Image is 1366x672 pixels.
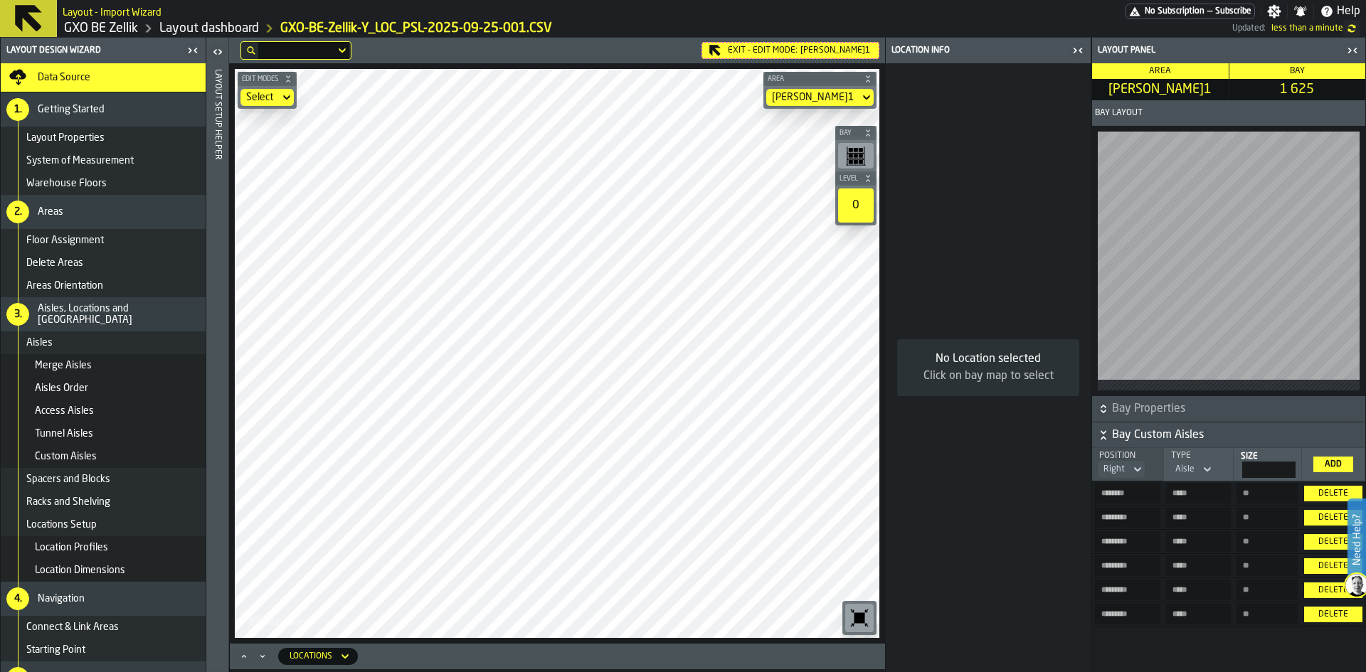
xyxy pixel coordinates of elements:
[1310,561,1356,571] div: Delete
[1304,582,1362,598] button: button-Delete
[1343,20,1360,37] label: button-toggle-undefined
[1237,507,1299,528] input: input-value- input-value-
[159,21,259,36] a: link-to-/wh/i/5fa160b1-7992-442a-9057-4226e3d2ae6d/designer
[1241,452,1258,461] span: Size
[1239,452,1296,478] label: react-aria9495035351-:rbu:
[240,89,294,106] div: DropdownMenuValue-none
[1095,507,1160,528] label: input-value-
[1126,4,1255,19] a: link-to-/wh/i/5fa160b1-7992-442a-9057-4226e3d2ae6d/pricing/
[1096,451,1143,461] div: Position
[1166,531,1231,552] label: input-value-
[26,155,134,166] span: System of Measurement
[1,297,206,331] li: menu Aisles, Locations and Bays
[1166,507,1231,528] input: input-value- input-value-
[280,21,552,36] a: link-to-/wh/i/5fa160b1-7992-442a-9057-4226e3d2ae6d/import/layout/c2289acf-db0f-40b7-8b31-d8edf789...
[1310,585,1356,595] div: Delete
[64,21,138,36] a: link-to-/wh/i/5fa160b1-7992-442a-9057-4226e3d2ae6d
[889,46,1068,55] div: Location Info
[6,587,29,610] div: 4.
[1,445,206,468] li: menu Custom Aisles
[1092,396,1365,422] button: button-
[1337,3,1360,20] span: Help
[1095,555,1160,576] input: input-value- input-value-
[26,519,97,530] span: Locations Setup
[1092,506,1365,530] tr: Mezanine M.1-Mezanine M.1-1-RIGHT-625-1 625-A-1
[1314,3,1366,20] label: button-toggle-Help
[1092,554,1365,578] tr: Mezanine M.1-Mezanine M.1-1-RIGHT-625-1 625-A-3
[1,400,206,422] li: menu Access Aisles
[1242,462,1296,478] input: react-aria9495035351-:rbu: react-aria9495035351-:rbu:
[246,92,274,103] div: DropdownMenuValue-none
[837,129,861,137] span: Bay
[1166,604,1231,624] input: input-value- input-value-
[35,451,97,462] span: Custom Aisles
[1095,507,1160,528] input: input-value- input-value-
[1237,531,1299,552] label: input-value-
[1095,483,1160,503] label: input-value-
[1095,604,1160,624] label: input-value-
[835,171,877,186] button: button-
[208,41,228,66] label: button-toggle-Open
[1095,483,1160,503] input: input-value- input-value-
[1095,580,1160,600] input: input-value- input-value-
[1166,555,1231,576] label: input-value-
[1126,4,1255,19] div: Menu Subscription
[1,38,206,63] header: Layout Design Wizard
[26,337,53,348] span: Aisles
[1092,422,1365,448] button: button-
[290,651,332,661] div: DropdownMenuValue-locations
[1,616,206,639] li: menu Connect & Link Areas
[1095,580,1160,600] label: input-value-
[1112,400,1362,417] span: Bay Properties
[1349,500,1365,580] label: Need Help?
[766,89,874,106] div: DropdownMenuValue-Mezanine M.1
[1,195,206,229] li: menu Areas
[1,513,206,536] li: menu Locations Setup
[63,20,647,37] nav: Breadcrumb
[701,42,879,59] div: Exit - Edit Mode:
[238,607,318,635] a: logo-header
[1092,38,1365,63] header: Layout panel
[1166,483,1231,503] input: input-value- input-value-
[6,98,29,121] div: 1.
[38,206,63,218] span: Areas
[1343,42,1362,59] label: button-toggle-Close me
[848,607,871,629] svg: Reset zoom and position
[772,92,854,103] div: DropdownMenuValue-Mezanine M.1
[835,126,877,140] button: button-
[239,75,281,83] span: Edit Modes
[235,649,253,663] button: Maximize
[1068,42,1088,59] label: button-toggle-Close me
[1166,580,1231,600] label: input-value-
[1095,604,1160,624] input: input-value- input-value-
[1166,483,1231,503] label: input-value-
[35,383,88,394] span: Aisles Order
[838,188,874,223] div: 0
[1095,531,1160,552] label: input-value-
[63,4,162,18] h2: Sub Title
[1310,609,1356,619] div: Delete
[1,491,206,513] li: menu Racks and Shelving
[1,274,206,297] li: menu Areas Orientation
[1166,604,1231,624] label: input-value-
[1,536,206,559] li: menu Location Profiles
[886,38,1091,63] header: Location Info
[1304,534,1362,550] button: button-Delete
[38,303,200,326] span: Aisles, Locations and [GEOGRAPHIC_DATA]
[26,474,110,485] span: Spacers and Blocks
[1304,558,1362,574] button: button-Delete
[1237,555,1299,576] label: input-value-
[1,92,206,127] li: menu Getting Started
[1237,531,1299,552] input: input-value- input-value-
[26,622,119,633] span: Connect & Link Areas
[800,46,870,55] span: [PERSON_NAME]1
[1092,530,1365,554] tr: Mezanine M.1-Mezanine M.1-1-RIGHT-625-1 625-A-2
[1,354,206,377] li: menu Merge Aisles
[1261,4,1287,18] label: button-toggle-Settings
[1,252,206,274] li: menu Delete Areas
[763,72,877,86] button: button-
[1,559,206,582] li: menu Location Dimensions
[254,649,271,663] button: Minimize
[247,46,255,55] div: hide filter
[1290,67,1305,75] span: Bay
